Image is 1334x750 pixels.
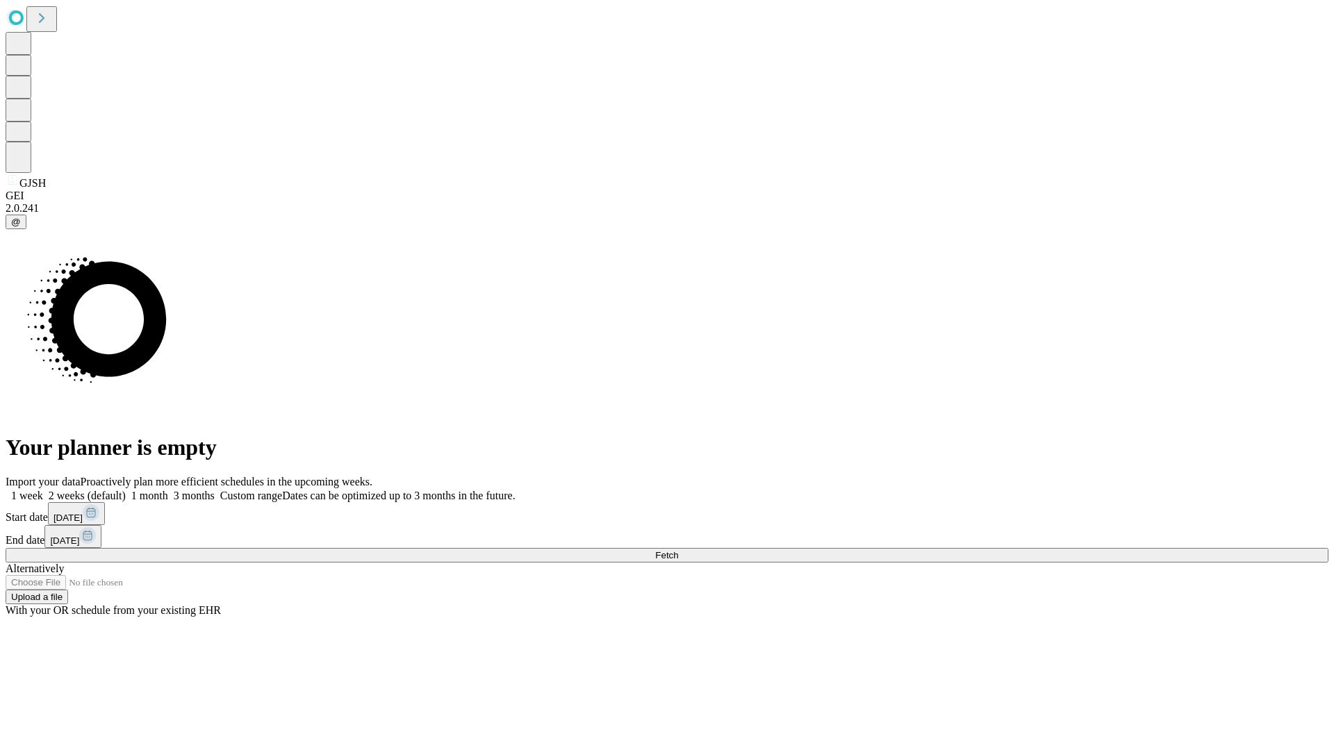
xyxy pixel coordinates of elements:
span: 2 weeks (default) [49,490,126,501]
button: [DATE] [44,525,101,548]
span: [DATE] [50,535,79,546]
span: Fetch [655,550,678,560]
span: 3 months [174,490,215,501]
span: Dates can be optimized up to 3 months in the future. [282,490,515,501]
div: End date [6,525,1328,548]
span: @ [11,217,21,227]
button: Fetch [6,548,1328,562]
div: GEI [6,190,1328,202]
div: Start date [6,502,1328,525]
span: 1 month [131,490,168,501]
span: Proactively plan more efficient schedules in the upcoming weeks. [81,476,372,487]
span: [DATE] [53,512,83,523]
span: Alternatively [6,562,64,574]
button: [DATE] [48,502,105,525]
h1: Your planner is empty [6,435,1328,460]
button: @ [6,215,26,229]
span: 1 week [11,490,43,501]
span: Import your data [6,476,81,487]
span: GJSH [19,177,46,189]
div: 2.0.241 [6,202,1328,215]
span: Custom range [220,490,282,501]
span: With your OR schedule from your existing EHR [6,604,221,616]
button: Upload a file [6,590,68,604]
